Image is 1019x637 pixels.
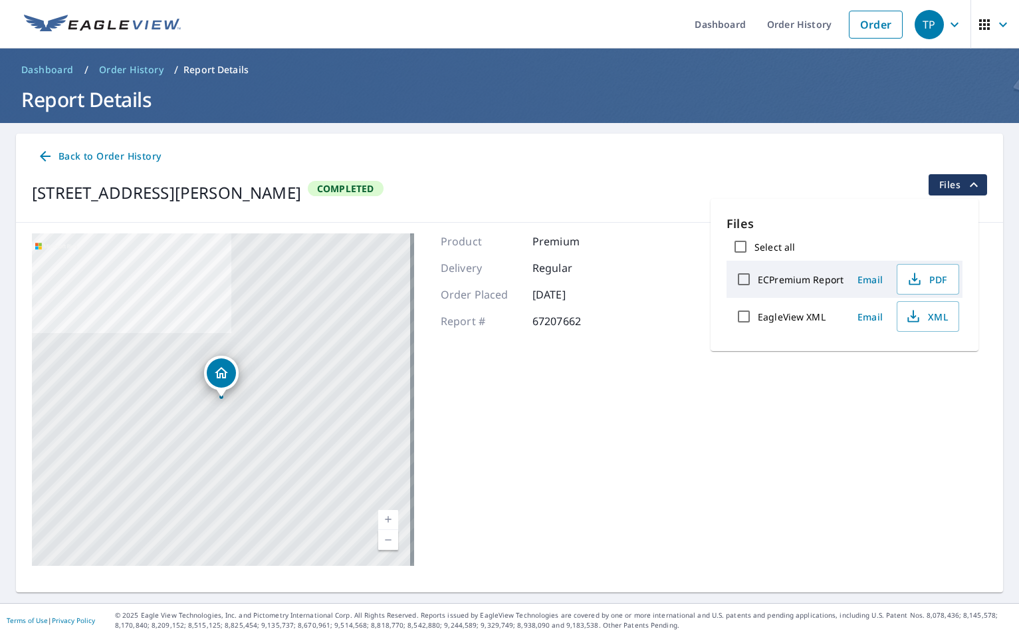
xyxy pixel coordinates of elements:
p: Premium [532,233,612,249]
a: Privacy Policy [52,616,95,625]
label: Select all [754,241,795,253]
p: 67207662 [532,313,612,329]
span: XML [905,309,948,324]
span: Completed [309,182,382,195]
p: | [7,616,95,624]
p: Product [441,233,520,249]
span: Email [854,311,886,323]
span: PDF [905,271,948,287]
p: Files [727,215,962,233]
button: Email [849,307,891,327]
span: Dashboard [21,63,74,76]
button: XML [897,301,959,332]
button: filesDropdownBtn-67207662 [928,174,987,195]
span: Back to Order History [37,148,161,165]
div: Dropped pin, building 1, Residential property, 5083 Melinda Ct S Salem, OR 97306 [204,356,239,397]
p: © 2025 Eagle View Technologies, Inc. and Pictometry International Corp. All Rights Reserved. Repo... [115,610,1012,630]
div: TP [915,10,944,39]
span: Files [939,177,982,193]
a: Current Level 17, Zoom Out [378,530,398,550]
a: Back to Order History [32,144,166,169]
p: [DATE] [532,287,612,303]
a: Order History [94,59,169,80]
span: Email [854,273,886,286]
div: [STREET_ADDRESS][PERSON_NAME] [32,181,301,205]
a: Terms of Use [7,616,48,625]
a: Dashboard [16,59,79,80]
h1: Report Details [16,86,1003,113]
li: / [174,62,178,78]
p: Report Details [183,63,249,76]
img: EV Logo [24,15,181,35]
li: / [84,62,88,78]
a: Current Level 17, Zoom In [378,510,398,530]
a: Order [849,11,903,39]
nav: breadcrumb [16,59,1003,80]
p: Delivery [441,260,520,276]
span: Order History [99,63,164,76]
button: Email [849,269,891,290]
p: Regular [532,260,612,276]
p: Order Placed [441,287,520,303]
label: ECPremium Report [758,273,844,286]
button: PDF [897,264,959,295]
label: EagleView XML [758,311,826,323]
p: Report # [441,313,520,329]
